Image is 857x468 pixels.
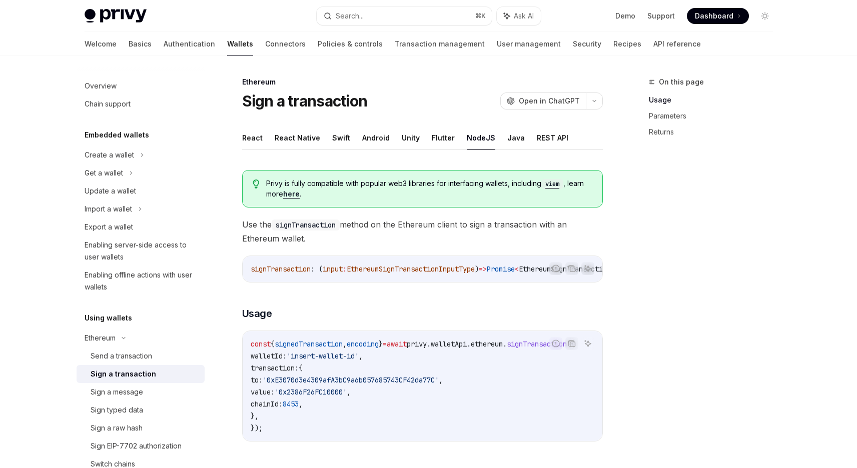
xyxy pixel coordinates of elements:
code: signTransaction [272,219,340,230]
div: Create a wallet [85,149,134,161]
div: Sign a message [91,386,143,398]
span: EthereumSignTransactionInputType [347,264,475,273]
span: ⌘ K [475,12,486,20]
a: Chain support [77,95,205,113]
a: Support [647,11,675,21]
img: light logo [85,9,147,23]
a: Authentication [164,32,215,56]
button: Unity [402,126,420,149]
span: . [503,339,507,348]
span: ethereum [471,339,503,348]
a: Dashboard [687,8,749,24]
div: Chain support [85,98,131,110]
button: Flutter [432,126,455,149]
span: , [299,399,303,408]
a: Security [573,32,601,56]
button: Android [362,126,390,149]
button: Copy the contents from the code block [565,337,578,350]
div: Export a wallet [85,221,133,233]
button: Ask AI [581,262,594,275]
a: here [283,189,300,198]
a: Welcome [85,32,117,56]
a: Overview [77,77,205,95]
div: Sign EIP-7702 authorization [91,440,182,452]
span: signTransaction [251,264,311,273]
span: 8453 [283,399,299,408]
span: 'insert-wallet-id' [287,351,359,360]
span: value: [251,387,275,396]
h5: Embedded wallets [85,129,149,141]
span: , [359,351,363,360]
code: viem [541,179,563,189]
span: walletId: [251,351,287,360]
span: = [383,339,387,348]
button: Search...⌘K [317,7,492,25]
a: Enabling offline actions with user wallets [77,266,205,296]
span: Ask AI [514,11,534,21]
span: < [515,264,519,273]
a: Recipes [613,32,641,56]
span: , [347,387,351,396]
button: Java [507,126,525,149]
span: Dashboard [695,11,733,21]
button: REST API [537,126,568,149]
span: await [387,339,407,348]
a: Sign a message [77,383,205,401]
span: ) [475,264,479,273]
span: walletApi [431,339,467,348]
span: Promise [487,264,515,273]
span: => [479,264,487,273]
a: User management [497,32,561,56]
a: Transaction management [395,32,485,56]
div: Search... [336,10,364,22]
a: Parameters [649,108,781,124]
a: Sign a transaction [77,365,205,383]
span: { [299,363,303,372]
a: Returns [649,124,781,140]
div: Ethereum [85,332,116,344]
span: to: [251,375,263,384]
a: Policies & controls [318,32,383,56]
a: Wallets [227,32,253,56]
span: const [251,339,271,348]
span: . [467,339,471,348]
button: Report incorrect code [549,337,562,350]
div: Ethereum [242,77,603,87]
div: Update a wallet [85,185,136,197]
button: NodeJS [467,126,495,149]
a: Basics [129,32,152,56]
span: Use the method on the Ethereum client to sign a transaction with an Ethereum wallet. [242,217,603,245]
span: signTransaction [507,339,567,348]
button: Swift [332,126,350,149]
svg: Tip [253,179,260,188]
div: Overview [85,80,117,92]
span: chainId: [251,399,283,408]
span: On this page [659,76,704,88]
a: Connectors [265,32,306,56]
div: Get a wallet [85,167,123,179]
a: API reference [653,32,701,56]
span: }, [251,411,259,420]
span: input [323,264,343,273]
a: Demo [615,11,635,21]
span: } [379,339,383,348]
button: Copy the contents from the code block [565,262,578,275]
span: transaction: [251,363,299,372]
a: Send a transaction [77,347,205,365]
span: }); [251,423,263,432]
div: Sign typed data [91,404,143,416]
span: : [343,264,347,273]
a: Export a wallet [77,218,205,236]
div: Sign a transaction [91,368,156,380]
div: Enabling offline actions with user wallets [85,269,199,293]
button: React [242,126,263,149]
span: { [271,339,275,348]
button: Ask AI [497,7,541,25]
div: Enabling server-side access to user wallets [85,239,199,263]
button: Ask AI [581,337,594,350]
span: . [427,339,431,348]
span: : ( [311,264,323,273]
div: Send a transaction [91,350,152,362]
h1: Sign a transaction [242,92,368,110]
a: Usage [649,92,781,108]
